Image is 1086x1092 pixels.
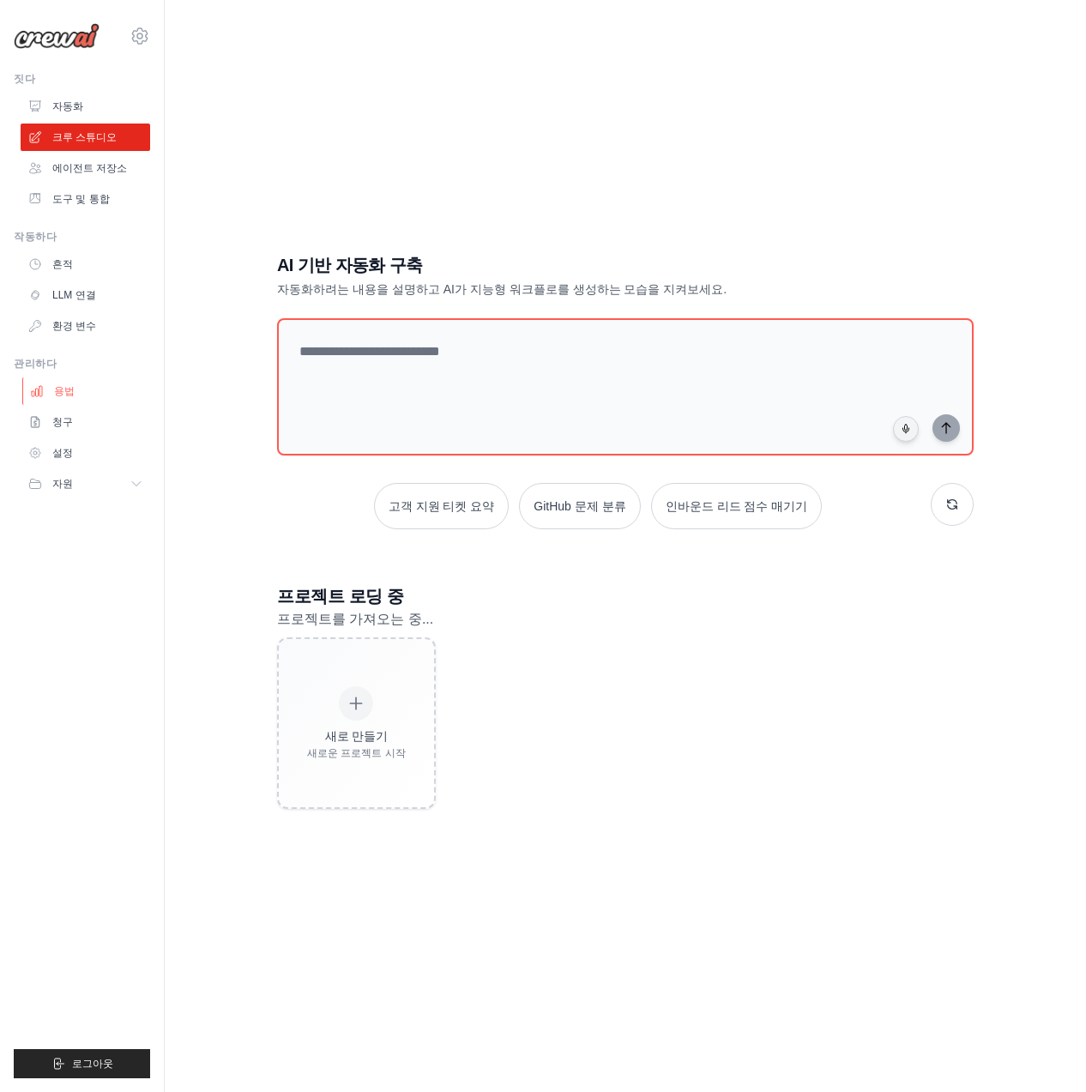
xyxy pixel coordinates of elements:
font: AI 기반 자동화 구축 [277,256,422,275]
button: 클릭하여 자동화 아이디어를 말해보세요 [893,416,919,442]
font: 프로젝트를 가져오는 중... [277,612,433,626]
font: 용법 [54,385,75,397]
font: 인바운드 리드 점수 매기기 [666,499,808,513]
font: LLM 연결 [52,289,96,301]
button: GitHub 문제 분류 [519,483,640,529]
img: 심벌 마크 [14,23,100,49]
font: 에이전트 저장소 [52,162,127,174]
a: 설정 [21,439,150,467]
a: 자동화 [21,93,150,120]
font: 고객 지원 티켓 요약 [389,499,495,513]
a: 크루 스튜디오 [21,124,150,151]
font: 청구 [52,416,73,428]
button: 로그아웃 [14,1049,150,1078]
font: 로그아웃 [72,1058,113,1070]
a: LLM 연결 [21,281,150,309]
font: 프로젝트 로딩 중 [277,587,404,606]
button: 고객 지원 티켓 요약 [374,483,510,529]
font: GitHub 문제 분류 [534,499,625,513]
font: 자원 [52,478,73,490]
a: 환경 변수 [21,312,150,340]
font: 새로 만들기 [325,729,389,743]
font: 자동화하려는 내용을 설명하고 AI가 지능형 워크플로를 생성하는 모습을 지켜보세요. [277,282,727,296]
font: 관리하다 [14,358,57,370]
a: 용법 [22,377,152,405]
button: 자원 [21,470,150,498]
font: 크루 스튜디오 [52,131,117,143]
font: 자동화 [52,100,83,112]
font: 흔적 [52,258,73,270]
font: 작동하다 [14,231,57,243]
font: 환경 변수 [52,320,96,332]
button: 새로운 제안을 받으세요 [931,483,974,526]
font: 도구 및 통합 [52,193,110,205]
a: 도구 및 통합 [21,185,150,213]
font: 새로운 프로젝트 시작 [307,747,406,759]
font: 짓다 [14,73,35,85]
a: 흔적 [21,250,150,278]
a: 에이전트 저장소 [21,154,150,182]
font: 설정 [52,447,73,459]
button: 인바운드 리드 점수 매기기 [651,483,823,529]
a: 청구 [21,408,150,436]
